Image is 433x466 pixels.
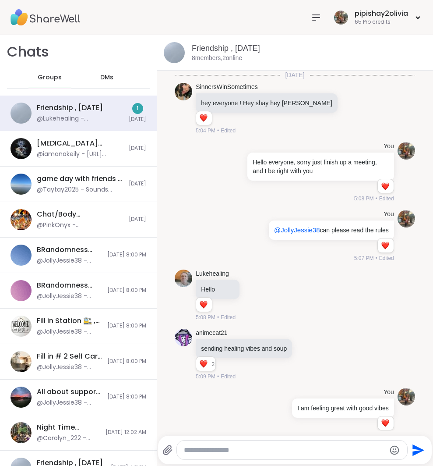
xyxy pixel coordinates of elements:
[212,360,216,368] span: 2
[37,316,102,326] div: Fill in Station 🚉 , [DATE]
[129,116,146,123] span: [DATE]
[384,210,394,219] h4: You
[355,18,408,26] div: 65 Pro credits
[376,254,377,262] span: •
[201,99,332,107] p: hey everyone ! Hey shay hey [PERSON_NAME]
[378,416,393,430] div: Reaction list
[37,185,123,194] div: @Taytay2025 - Sounds good 👍
[175,329,192,346] img: https://sharewell-space-live.sfo3.digitaloceanspaces.com/user-generated/c119739d-7237-4932-a94b-0...
[184,446,386,455] textarea: Type your message
[280,71,310,79] span: [DATE]
[37,363,102,372] div: @JollyJessie38 - [URL][DOMAIN_NAME]
[37,327,102,336] div: @JollyJessie38 - [URL][DOMAIN_NAME]
[376,195,377,203] span: •
[355,9,408,18] div: pipishay2olivia
[37,292,102,301] div: @JollyJessie38 - [URL][DOMAIN_NAME]
[37,174,123,184] div: game day with friends , [DATE]
[116,74,123,81] iframe: Spotlight
[107,393,146,401] span: [DATE] 8:00 PM
[384,142,394,151] h4: You
[37,398,102,407] div: @JollyJessie38 - [URL][DOMAIN_NAME]
[7,42,49,62] h1: Chats
[175,270,192,287] img: https://sharewell-space-live.sfo3.digitaloceanspaces.com/user-generated/7f4b5514-4548-4e48-9364-1...
[354,195,374,203] span: 5:08 PM
[37,434,100,443] div: @Carolyn_222 - @lyssa From Oracle of the 7 Energies
[107,322,146,330] span: [DATE] 8:00 PM
[37,221,123,230] div: @PinkOnyx - [MEDICAL_DATA] lol
[107,287,146,294] span: [DATE] 8:00 PM
[37,423,100,432] div: Night Time Reflection and/or Body Doubling, [DATE]
[380,242,390,249] button: Reactions: love
[107,251,146,259] span: [DATE] 8:00 PM
[37,245,102,255] div: BRandomness last call -Kink Q&A and discussion, [DATE]
[217,313,219,321] span: •
[11,280,32,301] img: BRandomness Ohana Open Forum, Oct 05
[398,142,415,160] img: https://sharewell-space-live.sfo3.digitaloceanspaces.com/user-generated/55b63ce6-323a-4f13-9d6e-1...
[11,316,32,337] img: Fill in Station 🚉 , Oct 05
[221,313,236,321] span: Edited
[37,281,102,290] div: BRandomness Ohana Open Forum, [DATE]
[37,352,102,361] div: Fill in # 2 Self Care Journal Discussion Chat, [DATE]
[129,216,146,223] span: [DATE]
[192,44,260,53] a: Friendship , [DATE]
[129,145,146,152] span: [DATE]
[196,373,215,381] span: 5:09 PM
[199,360,208,367] button: Reactions: love
[384,388,394,397] h4: You
[11,245,32,266] img: BRandomness last call -Kink Q&A and discussion, Oct 05
[132,103,143,114] div: 1
[11,2,81,33] img: ShareWell Nav Logo
[274,226,389,235] p: can please read the rules
[11,174,32,195] img: game day with friends , Oct 08
[217,373,219,381] span: •
[196,127,215,135] span: 5:04 PM
[201,285,234,294] p: Hello
[253,158,388,175] p: Hello everyone, sorry just finish up a meeting, and I be right with you
[196,270,229,278] a: Lukehealing
[196,313,215,321] span: 5:08 PM
[217,127,219,135] span: •
[37,103,103,113] div: Friendship , [DATE]
[221,127,236,135] span: Edited
[11,351,32,372] img: Fill in # 2 Self Care Journal Discussion Chat, Oct 05
[164,42,185,63] img: Friendship , Oct 08
[37,387,102,397] div: All about support , [DATE]
[389,445,400,455] button: Emoji picker
[11,138,32,159] img: Postpartum Support Class, Oct 09
[199,301,208,308] button: Reactions: love
[106,429,146,436] span: [DATE] 12:02 AM
[37,139,123,148] div: [MEDICAL_DATA] Support Class, [DATE]
[398,210,415,228] img: https://sharewell-space-live.sfo3.digitaloceanspaces.com/user-generated/55b63ce6-323a-4f13-9d6e-1...
[378,179,393,193] div: Reaction list
[334,11,348,25] img: pipishay2olivia
[38,73,62,82] span: Groups
[192,54,242,63] p: 8 members, 2 online
[100,73,113,82] span: DMs
[380,183,390,190] button: Reactions: love
[379,254,394,262] span: Edited
[196,329,227,338] a: animecat21
[221,373,236,381] span: Edited
[129,180,146,188] span: [DATE]
[196,298,211,312] div: Reaction list
[199,115,208,122] button: Reactions: love
[196,357,211,371] div: Reaction list
[379,195,394,203] span: Edited
[11,387,32,408] img: All about support , Oct 05
[37,210,123,219] div: Chat/Body Double/Decompress Pt. 1, [DATE]
[201,344,287,353] p: sending healing vibes and soup
[274,226,320,234] span: @JollyJessie38
[11,103,32,124] img: Friendship , Oct 08
[408,440,427,460] button: Send
[37,256,102,265] div: @JollyJessie38 - [URL][DOMAIN_NAME]
[398,388,415,406] img: https://sharewell-space-live.sfo3.digitaloceanspaces.com/user-generated/55b63ce6-323a-4f13-9d6e-1...
[175,83,192,100] img: https://sharewell-space-live.sfo3.digitaloceanspaces.com/user-generated/fc1326c7-8e70-475c-9e42-8...
[107,358,146,365] span: [DATE] 8:00 PM
[380,420,390,427] button: Reactions: love
[297,404,389,413] p: I am feeling great with good vibes
[11,209,32,230] img: Chat/Body Double/Decompress Pt. 1, Oct 08
[378,238,393,253] div: Reaction list
[37,150,123,159] div: @iamanakeily - [URL][DOMAIN_NAME][SECURITY_DATA]
[196,111,211,125] div: Reaction list
[37,114,123,123] div: @Lukehealing - [PERSON_NAME]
